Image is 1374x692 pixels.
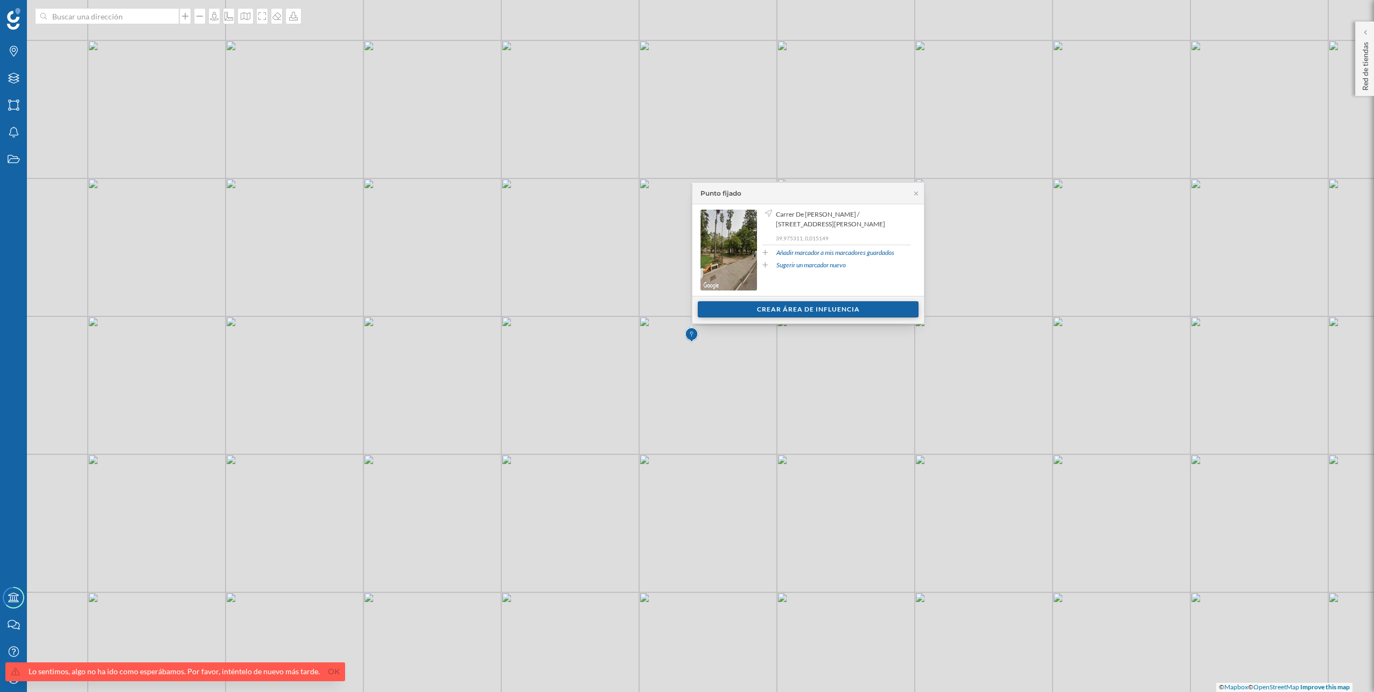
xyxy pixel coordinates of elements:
div: Lo sentimos, algo no ha ido como esperábamos. Por favor, inténtelo de nuevo más tarde. [29,666,320,677]
img: Geoblink Logo [7,8,20,30]
span: Carrer De [PERSON_NAME] / [STREET_ADDRESS][PERSON_NAME] [776,210,908,229]
span: Soporte [22,8,60,17]
a: Mapbox [1224,683,1248,691]
p: Red de tiendas [1360,38,1371,91]
a: Ok [325,666,342,678]
div: © © [1216,683,1352,692]
a: Añadir marcador a mis marcadores guardados [776,248,894,258]
p: 39,975311, 0,015149 [776,234,910,242]
div: Punto fijado [700,189,741,198]
a: OpenStreetMap [1253,683,1299,691]
a: Sugerir un marcador nuevo [776,260,846,270]
img: Marker [685,324,698,346]
a: Improve this map [1300,683,1350,691]
img: streetview [700,210,757,290]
